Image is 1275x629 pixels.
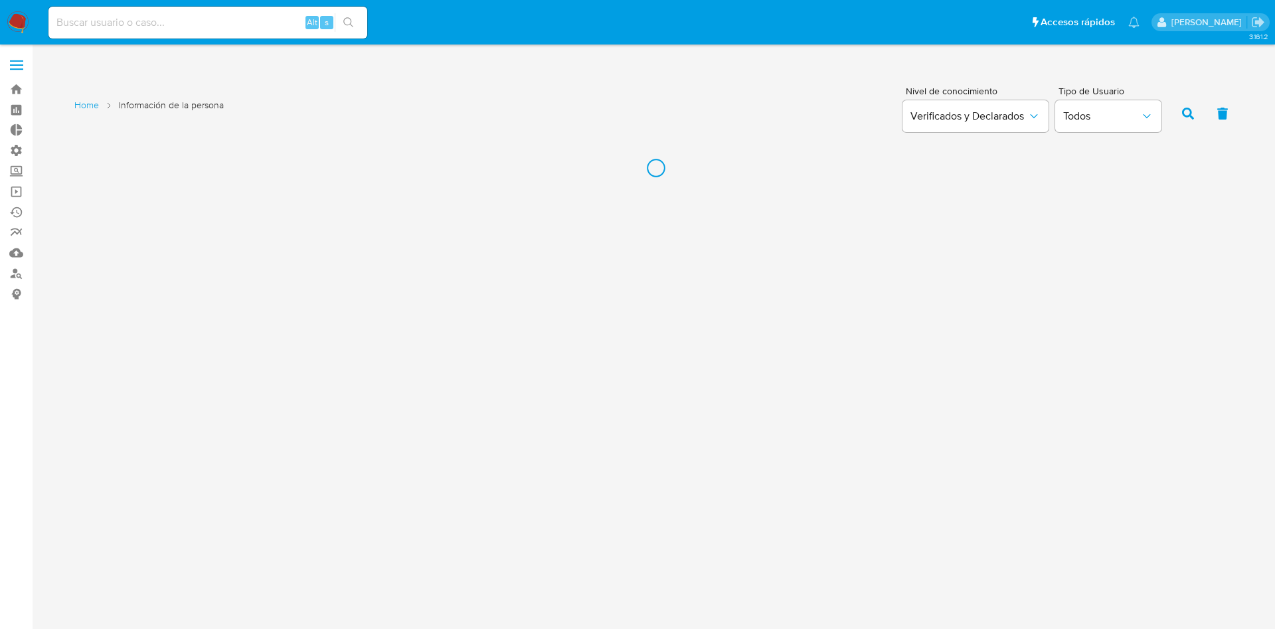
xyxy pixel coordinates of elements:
[307,16,317,29] span: Alt
[906,86,1048,96] span: Nivel de conocimiento
[1063,110,1140,123] span: Todos
[902,100,1049,132] button: Verificados y Declarados
[48,14,367,31] input: Buscar usuario o caso...
[1055,100,1161,132] button: Todos
[1171,16,1246,29] p: gustavo.deseta@mercadolibre.com
[335,13,362,32] button: search-icon
[119,99,224,112] span: Información de la persona
[1041,15,1115,29] span: Accesos rápidos
[325,16,329,29] span: s
[74,99,99,112] a: Home
[74,94,224,131] nav: List of pages
[1059,86,1165,96] span: Tipo de Usuario
[910,110,1027,123] span: Verificados y Declarados
[1128,17,1140,28] a: Notificaciones
[1251,15,1265,29] a: Salir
